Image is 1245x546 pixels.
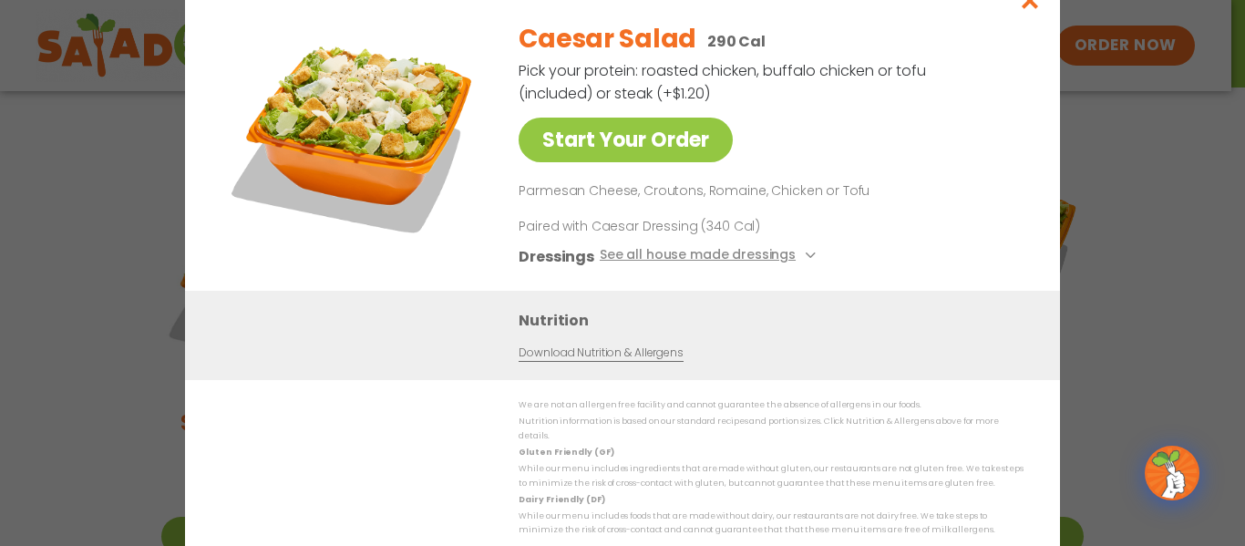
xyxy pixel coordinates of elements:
h3: Dressings [519,244,594,267]
p: Paired with Caesar Dressing (340 Cal) [519,216,856,235]
strong: Dairy Friendly (DF) [519,493,604,504]
img: wpChatIcon [1147,448,1198,499]
a: Start Your Order [519,118,733,162]
img: Featured product photo for Caesar Salad [226,6,481,262]
p: 290 Cal [707,30,766,53]
p: We are not an allergen free facility and cannot guarantee the absence of allergens in our foods. [519,398,1024,412]
p: Pick your protein: roasted chicken, buffalo chicken or tofu (included) or steak (+$1.20) [519,59,929,105]
p: Parmesan Cheese, Croutons, Romaine, Chicken or Tofu [519,180,1016,202]
strong: Gluten Friendly (GF) [519,447,613,458]
p: Nutrition information is based on our standard recipes and portion sizes. Click Nutrition & Aller... [519,415,1024,443]
p: While our menu includes ingredients that are made without gluten, our restaurants are not gluten ... [519,462,1024,490]
h2: Caesar Salad [519,20,696,58]
a: Download Nutrition & Allergens [519,344,683,361]
button: See all house made dressings [600,244,821,267]
h3: Nutrition [519,308,1033,331]
p: While our menu includes foods that are made without dairy, our restaurants are not dairy free. We... [519,510,1024,538]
